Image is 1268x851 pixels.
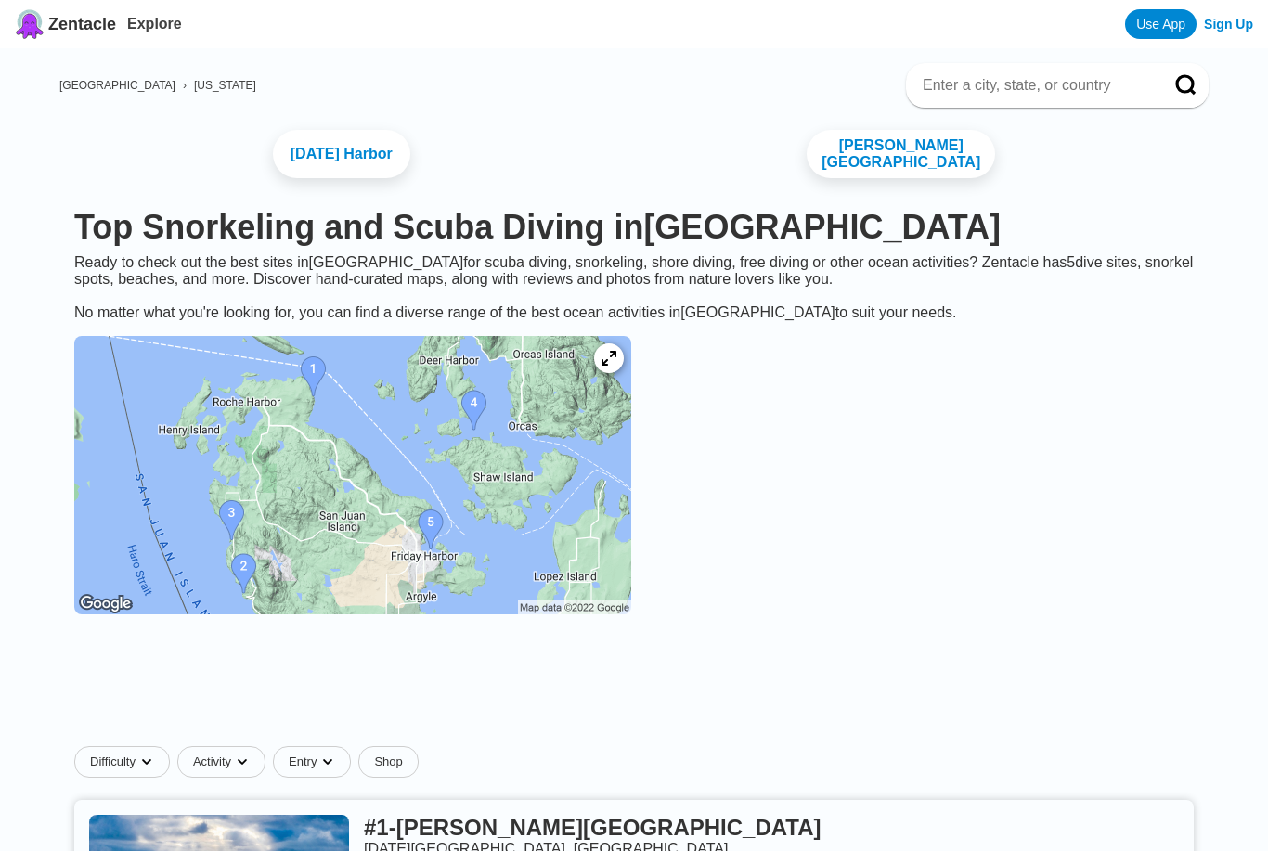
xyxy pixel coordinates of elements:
a: [PERSON_NAME][GEOGRAPHIC_DATA] [807,130,995,178]
img: dropdown caret [235,754,250,769]
button: Entrydropdown caret [273,746,358,778]
a: [GEOGRAPHIC_DATA] [59,79,175,92]
a: [DATE] Harbor [273,130,410,178]
input: Enter a city, state, or country [921,76,1149,95]
span: Activity [193,754,231,769]
a: Zentacle logoZentacle [15,9,116,39]
a: Use App [1125,9,1197,39]
div: Ready to check out the best sites in [GEOGRAPHIC_DATA] for scuba diving, snorkeling, shore diving... [59,254,1209,321]
iframe: Advertisement [184,648,1084,731]
img: dropdown caret [320,754,335,769]
span: › [183,79,187,92]
img: San Juan County dive site map [74,336,631,614]
a: Explore [127,16,182,32]
span: Entry [289,754,317,769]
a: [US_STATE] [194,79,256,92]
a: Shop [358,746,418,778]
h1: Top Snorkeling and Scuba Diving in [GEOGRAPHIC_DATA] [74,208,1194,247]
span: Zentacle [48,15,116,34]
img: dropdown caret [139,754,154,769]
a: Sign Up [1204,17,1253,32]
img: Zentacle logo [15,9,45,39]
button: Difficultydropdown caret [74,746,177,778]
a: San Juan County dive site map [59,321,646,633]
span: Difficulty [90,754,136,769]
button: Activitydropdown caret [177,746,273,778]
